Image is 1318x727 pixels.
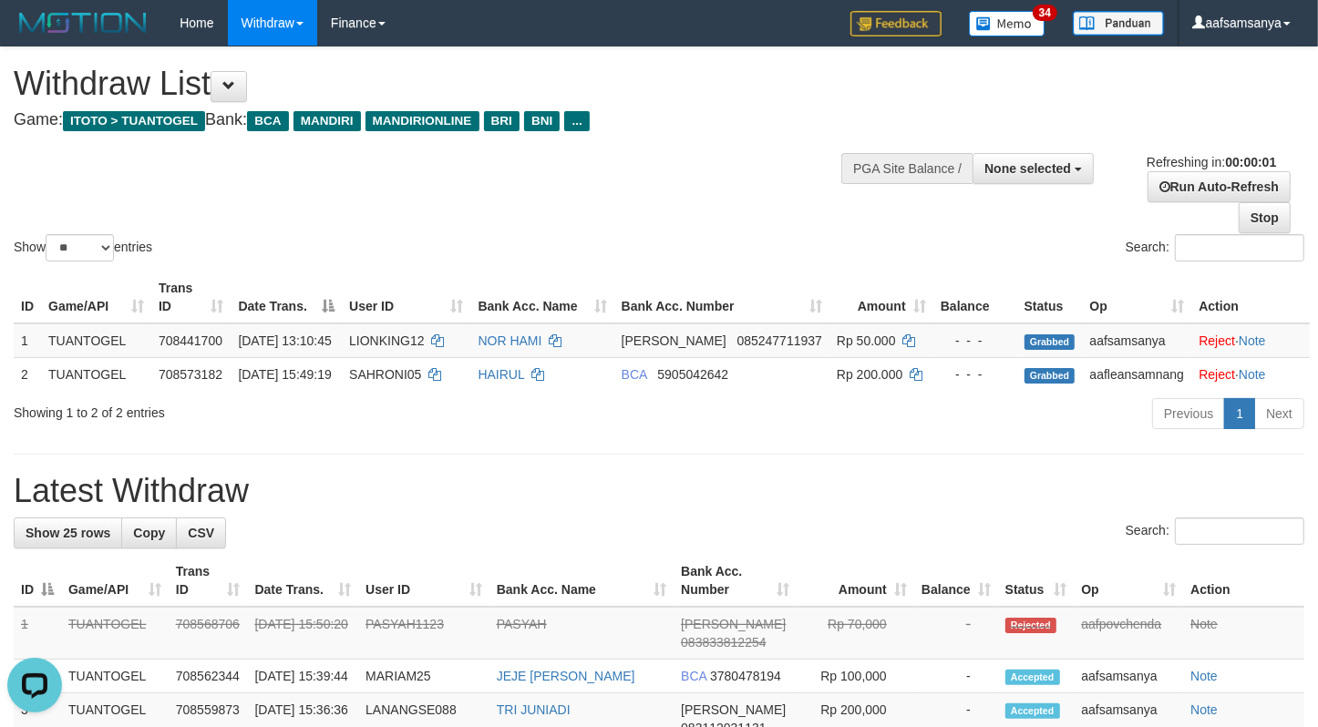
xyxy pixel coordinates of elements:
td: - [914,660,998,693]
img: MOTION_logo.png [14,9,152,36]
a: Run Auto-Refresh [1148,171,1291,202]
span: Accepted [1005,670,1060,685]
td: aafleansamnang [1083,357,1192,391]
img: Feedback.jpg [850,11,942,36]
a: Note [1190,617,1218,631]
td: 1 [14,323,41,358]
span: Grabbed [1025,368,1076,384]
td: 2 [14,357,41,391]
label: Search: [1126,234,1304,261]
span: Copy 3780478194 to clipboard [710,669,781,683]
a: Reject [1199,367,1235,382]
span: [DATE] 15:49:19 [238,367,331,382]
th: ID: activate to sort column descending [14,555,61,607]
th: Status [1017,271,1083,323]
img: panduan.png [1073,11,1164,36]
span: Accepted [1005,703,1060,719]
td: TUANTOGEL [41,357,151,391]
td: TUANTOGEL [61,607,169,660]
a: TRI JUNIADI [497,702,571,717]
h1: Withdraw List [14,66,860,102]
span: Show 25 rows [26,526,110,540]
span: MANDIRI [293,111,361,131]
span: ITOTO > TUANTOGEL [63,111,205,131]
a: HAIRUL [478,367,524,382]
label: Search: [1126,517,1304,545]
span: BCA [681,669,706,683]
strong: 00:00:01 [1225,155,1276,169]
span: 34 [1033,5,1057,21]
img: Button%20Memo.svg [969,11,1045,36]
span: BNI [524,111,560,131]
span: BRI [484,111,520,131]
th: Bank Acc. Name: activate to sort column ascending [489,555,674,607]
span: 708441700 [159,333,222,348]
span: 708573182 [159,367,222,382]
a: Note [1239,367,1266,382]
td: MARIAM25 [358,660,489,693]
a: JEJE [PERSON_NAME] [497,669,635,683]
th: Bank Acc. Number: activate to sort column ascending [674,555,797,607]
td: Rp 70,000 [797,607,914,660]
th: ID [14,271,41,323]
a: Stop [1239,202,1291,233]
div: PGA Site Balance / [841,153,973,184]
span: BCA [622,367,647,382]
span: BCA [247,111,288,131]
td: 708568706 [169,607,248,660]
th: Trans ID: activate to sort column ascending [169,555,248,607]
td: aafsamsanya [1083,323,1192,358]
a: PASYAH [497,617,547,631]
td: TUANTOGEL [61,660,169,693]
label: Show entries [14,234,152,261]
th: Status: activate to sort column ascending [998,555,1075,607]
span: Grabbed [1025,334,1076,350]
th: Op: activate to sort column ascending [1074,555,1183,607]
a: NOR HAMI [478,333,541,348]
span: Rp 50.000 [837,333,896,348]
div: - - - [941,365,1010,384]
th: Op: activate to sort column ascending [1083,271,1192,323]
td: · [1191,357,1310,391]
th: Balance [933,271,1017,323]
span: [PERSON_NAME] [622,333,726,348]
div: - - - [941,332,1010,350]
td: 708562344 [169,660,248,693]
a: Next [1254,398,1304,429]
td: TUANTOGEL [41,323,151,358]
span: Rp 200.000 [837,367,902,382]
h4: Game: Bank: [14,111,860,129]
td: aafsamsanya [1074,660,1183,693]
input: Search: [1175,517,1304,545]
td: Rp 100,000 [797,660,914,693]
th: Game/API: activate to sort column ascending [41,271,151,323]
select: Showentries [46,234,114,261]
a: Copy [121,517,177,548]
span: CSV [188,526,214,540]
td: PASYAH1123 [358,607,489,660]
th: Trans ID: activate to sort column ascending [151,271,231,323]
button: Open LiveChat chat widget [7,7,62,62]
th: Action [1183,555,1304,607]
th: Bank Acc. Number: activate to sort column ascending [614,271,829,323]
span: None selected [984,161,1071,176]
span: [PERSON_NAME] [681,702,786,717]
th: Amount: activate to sort column ascending [829,271,933,323]
input: Search: [1175,234,1304,261]
span: ... [564,111,589,131]
th: Balance: activate to sort column ascending [914,555,998,607]
a: Note [1190,669,1218,683]
a: Note [1239,333,1266,348]
th: User ID: activate to sort column ascending [358,555,489,607]
td: · [1191,323,1310,358]
td: 1 [14,607,61,660]
span: Rejected [1005,618,1056,633]
span: SAHRONI05 [349,367,421,382]
td: [DATE] 15:39:44 [247,660,358,693]
span: [PERSON_NAME] [681,617,786,631]
span: Refreshing in: [1147,155,1276,169]
th: Date Trans.: activate to sort column ascending [247,555,358,607]
a: 1 [1224,398,1255,429]
th: Bank Acc. Name: activate to sort column ascending [470,271,613,323]
span: LIONKING12 [349,333,424,348]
